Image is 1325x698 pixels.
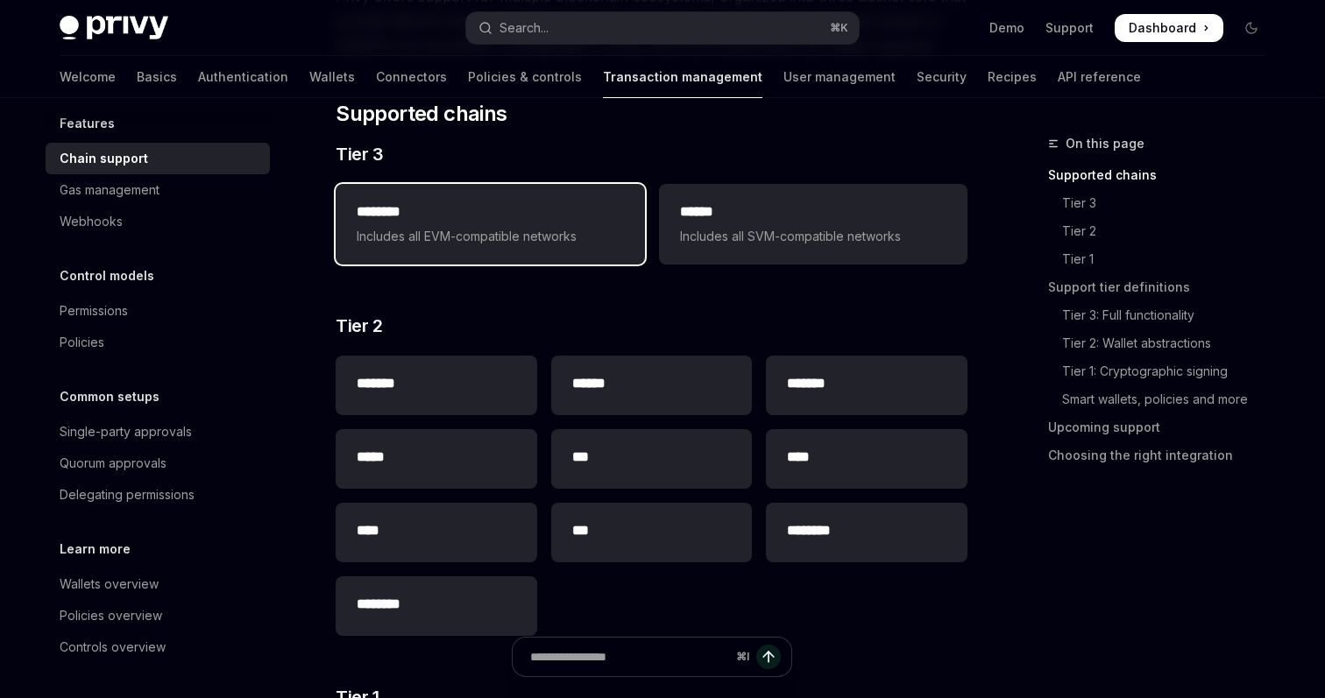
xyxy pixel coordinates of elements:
[466,12,859,44] button: Open search
[1048,441,1279,469] a: Choosing the right integration
[1048,217,1279,245] a: Tier 2
[1045,19,1094,37] a: Support
[60,265,154,286] h5: Control models
[1237,14,1265,42] button: Toggle dark mode
[500,18,549,39] div: Search...
[60,148,148,169] div: Chain support
[783,56,896,98] a: User management
[60,574,159,595] div: Wallets overview
[680,226,946,247] span: Includes all SVM-compatible networks
[988,56,1037,98] a: Recipes
[60,332,104,353] div: Policies
[336,100,507,128] span: Supported chains
[46,448,270,479] a: Quorum approvals
[60,605,162,626] div: Policies overview
[1066,133,1144,154] span: On this page
[376,56,447,98] a: Connectors
[46,416,270,448] a: Single-party approvals
[46,327,270,358] a: Policies
[60,421,192,442] div: Single-party approvals
[336,314,382,338] span: Tier 2
[530,638,729,676] input: Ask a question...
[60,539,131,560] h5: Learn more
[756,645,781,669] button: Send message
[46,568,270,600] a: Wallets overview
[60,637,166,658] div: Controls overview
[830,21,848,35] span: ⌘ K
[60,453,167,474] div: Quorum approvals
[46,206,270,237] a: Webhooks
[60,16,168,40] img: dark logo
[1048,357,1279,385] a: Tier 1: Cryptographic signing
[60,386,159,407] h5: Common setups
[336,184,644,264] a: **** ***Includes all EVM-compatible networks
[1048,413,1279,441] a: Upcoming support
[1048,273,1279,301] a: Support tier definitions
[60,56,116,98] a: Welcome
[1048,161,1279,189] a: Supported chains
[46,295,270,327] a: Permissions
[60,484,195,505] div: Delegating permissions
[468,56,582,98] a: Policies & controls
[46,600,270,631] a: Policies overview
[357,226,623,247] span: Includes all EVM-compatible networks
[1048,329,1279,357] a: Tier 2: Wallet abstractions
[1048,189,1279,217] a: Tier 3
[46,174,270,206] a: Gas management
[659,184,967,264] a: **** *Includes all SVM-compatible networks
[1048,385,1279,413] a: Smart wallets, policies and more
[1129,19,1196,37] span: Dashboard
[1115,14,1223,42] a: Dashboard
[46,143,270,174] a: Chain support
[1048,301,1279,329] a: Tier 3: Full functionality
[336,142,383,166] span: Tier 3
[1058,56,1141,98] a: API reference
[46,479,270,511] a: Delegating permissions
[60,300,128,321] div: Permissions
[60,211,123,232] div: Webhooks
[1048,245,1279,273] a: Tier 1
[309,56,355,98] a: Wallets
[137,56,177,98] a: Basics
[989,19,1024,37] a: Demo
[917,56,967,98] a: Security
[60,180,159,201] div: Gas management
[198,56,288,98] a: Authentication
[603,56,762,98] a: Transaction management
[46,631,270,663] a: Controls overview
